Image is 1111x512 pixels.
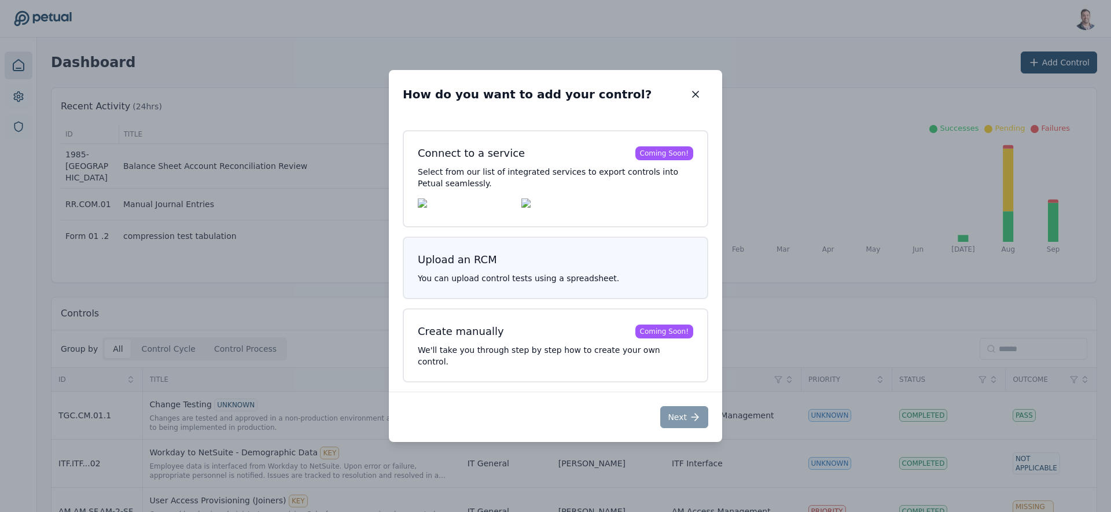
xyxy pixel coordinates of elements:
div: Upload an RCM [418,252,497,268]
div: Create manually [418,323,504,340]
button: Create manuallyComing Soon!We'll take you through step by step how to create your own control. [403,308,708,382]
p: Select from our list of integrated services to export controls into Petual seamlessly. [418,166,693,189]
div: Coming Soon! [635,325,694,338]
button: Upload an RCMYou can upload control tests using a spreadsheet. [403,237,708,299]
img: Auditboard [418,198,512,212]
img: Workiva [521,198,598,212]
div: Connect to a service [418,145,525,161]
button: Next [660,406,708,428]
h2: How do you want to add your control? [403,86,652,102]
p: You can upload control tests using a spreadsheet. [418,272,693,284]
p: We'll take you through step by step how to create your own control. [418,344,693,367]
div: Coming Soon! [635,146,694,160]
button: Connect to a serviceComing Soon!Select from our list of integrated services to export controls in... [403,130,708,227]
